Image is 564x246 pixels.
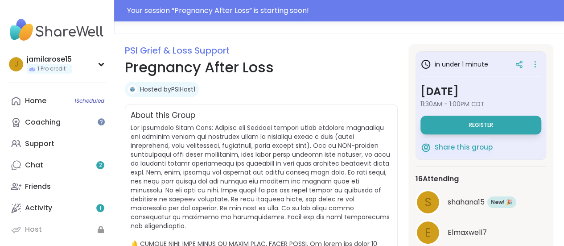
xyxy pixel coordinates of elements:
[420,59,488,70] h3: in under 1 minute
[7,90,107,112] a: Home1Scheduled
[140,85,195,94] a: Hosted byPSIHost1
[25,182,51,192] div: Friends
[420,83,541,100] h3: [DATE]
[25,117,61,127] div: Coaching
[420,100,541,108] span: 11:30AM - 1:00PM CDT
[98,118,105,125] iframe: Spotlight
[7,112,107,133] a: Coaching
[127,5,559,16] div: Your session “ Pregnancy After Loss ” is starting soon!
[7,133,107,154] a: Support
[416,190,546,215] a: sshahana15New! 🎉
[7,154,107,176] a: Chat2
[420,142,431,153] img: ShareWell Logomark
[7,14,107,46] img: ShareWell Nav Logo
[469,121,493,129] span: Register
[27,54,72,64] div: jamilarose15
[416,174,459,184] span: 16 Attending
[128,85,137,94] img: PSIHost1
[14,58,18,70] span: j
[125,44,230,57] a: PSI Grief & Loss Support
[25,96,46,106] div: Home
[420,138,493,157] button: Share this group
[99,204,101,212] span: 1
[435,142,493,153] span: Share this group
[7,176,107,197] a: Friends
[99,162,102,169] span: 2
[25,225,42,234] div: Host
[448,197,485,208] span: shahana15
[491,198,513,206] span: New! 🎉
[425,194,432,211] span: s
[7,219,107,240] a: Host
[37,65,66,73] span: 1 Pro credit
[448,227,487,238] span: Elmaxwell7
[416,220,546,245] a: EElmaxwell7
[125,57,398,78] h1: Pregnancy After Loss
[25,160,43,170] div: Chat
[25,139,54,149] div: Support
[74,97,104,104] span: 1 Scheduled
[7,197,107,219] a: Activity1
[420,116,541,134] button: Register
[25,203,52,213] div: Activity
[425,224,431,242] span: E
[131,110,195,121] h2: About this Group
